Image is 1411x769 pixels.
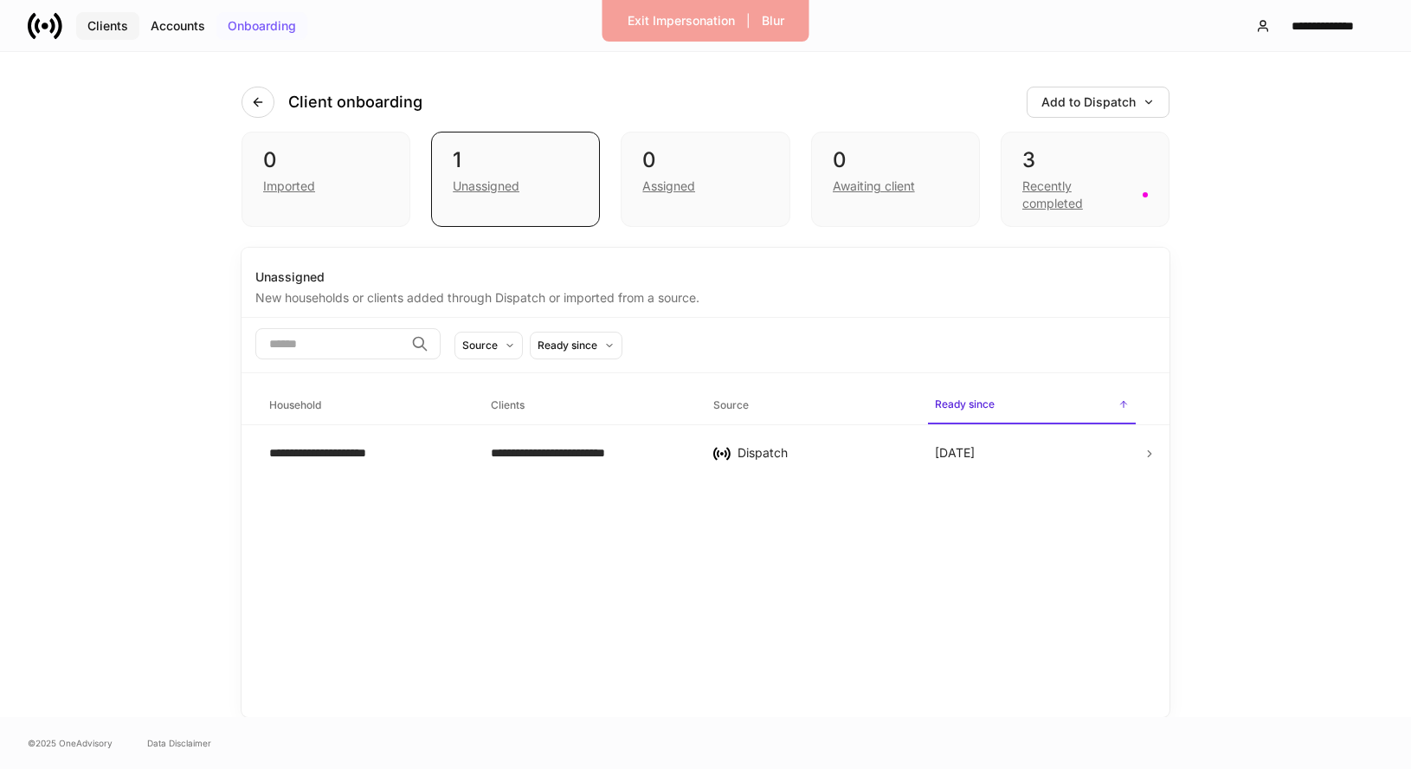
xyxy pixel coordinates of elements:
div: 3Recently completed [1001,132,1169,227]
div: Source [462,337,498,353]
span: Source [706,388,914,423]
span: Household [262,388,470,423]
button: Onboarding [216,12,307,40]
div: 0Assigned [621,132,789,227]
div: 0Awaiting client [811,132,980,227]
span: © 2025 OneAdvisory [28,736,113,750]
div: 1Unassigned [431,132,600,227]
div: Assigned [642,178,695,195]
a: Data Disclaimer [147,736,211,750]
span: Clients [484,388,692,423]
button: Blur [751,7,796,35]
button: Accounts [139,12,216,40]
div: Dispatch [738,444,907,462]
h6: Ready since [935,396,995,412]
button: Source [454,332,523,359]
p: [DATE] [935,444,975,462]
button: Clients [76,12,139,40]
button: Add to Dispatch [1027,87,1169,118]
div: Accounts [151,20,205,32]
div: Onboarding [228,20,296,32]
div: Add to Dispatch [1041,96,1155,108]
div: Ready since [538,337,597,353]
div: Awaiting client [833,178,915,195]
button: Exit Impersonation [616,7,746,35]
button: Ready since [530,332,622,359]
div: 3 [1022,146,1148,174]
h6: Household [269,397,321,413]
div: Imported [263,178,315,195]
div: 0Imported [242,132,410,227]
div: New households or clients added through Dispatch or imported from a source. [255,286,1156,307]
div: Recently completed [1022,178,1132,212]
div: Clients [87,20,128,32]
div: Unassigned [255,268,1156,286]
div: Unassigned [453,178,519,195]
div: Blur [762,15,784,27]
div: 0 [833,146,958,174]
div: 1 [453,146,578,174]
div: Exit Impersonation [628,15,735,27]
span: Ready since [928,387,1136,424]
div: 0 [642,146,768,174]
h6: Clients [491,397,525,413]
h4: Client onboarding [288,92,422,113]
h6: Source [713,397,749,413]
div: 0 [263,146,389,174]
